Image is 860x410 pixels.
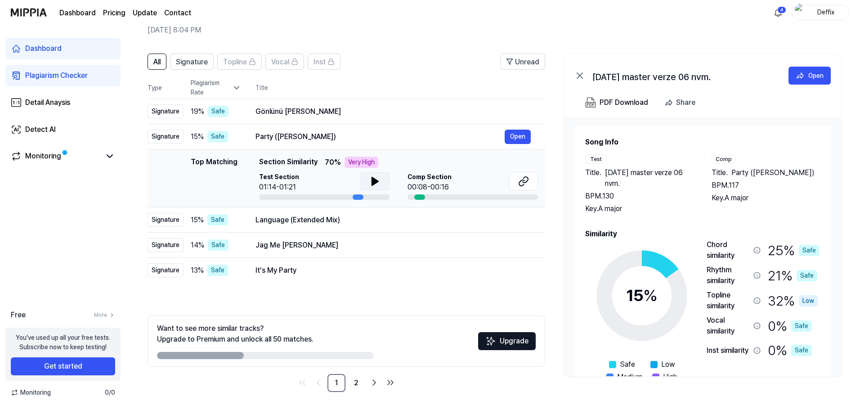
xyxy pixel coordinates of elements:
[255,240,531,251] div: Jag Me [PERSON_NAME]
[191,157,237,200] div: Top Matching
[617,372,642,383] span: Medium
[707,265,750,286] div: Rhythm similarity
[799,245,820,256] div: Safe
[345,157,378,168] div: Very High
[585,137,820,148] h2: Song Info
[25,151,61,162] div: Monitoring
[255,265,531,276] div: It's My Party
[148,213,184,227] div: Signature
[585,155,607,164] div: Test
[148,25,793,36] h2: [DATE] 8:04 PM
[259,182,299,193] div: 01:14-01:21
[133,8,157,18] a: Update
[311,375,326,390] a: Go to previous page
[478,332,536,350] button: Upgrade
[592,70,772,81] div: [DATE] master verze 06 nvm.
[103,8,125,18] a: Pricing
[148,238,184,252] div: Signature
[207,131,228,142] div: Safe
[259,157,318,168] span: Section Similarity
[265,54,304,70] button: Vocal
[11,310,26,320] span: Free
[771,5,785,20] button: 알림4
[11,357,115,375] button: Get started
[191,106,204,117] span: 19 %
[583,94,650,112] button: PDF Download
[157,323,314,345] div: Want to see more similar tracks? Upgrade to Premium and unlock all 50 matches.
[768,340,812,360] div: 0 %
[808,71,824,81] div: Open
[25,43,62,54] div: Dashboard
[223,57,247,68] span: Topline
[5,119,121,140] a: Detect AI
[327,374,345,392] a: 1
[768,290,818,311] div: 32 %
[191,265,204,276] span: 13 %
[777,6,786,14] div: 4
[170,54,214,70] button: Signature
[408,172,452,182] span: Comp Section
[768,239,820,261] div: 25 %
[585,191,694,202] div: BPM. 130
[707,290,750,311] div: Topline similarity
[707,239,750,261] div: Chord similarity
[259,172,299,182] span: Test Section
[707,345,750,356] div: Inst similarity
[564,117,842,376] a: Song InfoTestTitle.[DATE] master verze 06 nvm.BPM.130Key.A majorCompTitle.Party ([PERSON_NAME])BP...
[791,345,812,356] div: Safe
[314,57,326,68] span: Inst
[626,284,658,308] div: 15
[795,4,806,22] img: profile
[605,167,694,189] span: [DATE] master verze 06 nvm.
[600,97,648,108] div: PDF Download
[712,155,736,164] div: Comp
[148,263,184,277] div: Signature
[661,94,703,112] button: Share
[255,77,545,99] th: Title
[788,67,831,85] button: Open
[176,57,208,68] span: Signature
[207,214,228,225] div: Safe
[585,203,694,214] div: Key. A major
[16,333,110,352] div: You’ve used up all your free tests. Subscribe now to keep testing!
[712,180,820,191] div: BPM. 117
[773,7,784,18] img: 알림
[797,270,817,281] div: Safe
[11,388,51,397] span: Monitoring
[768,265,817,286] div: 21 %
[105,388,115,397] span: 0 / 0
[191,215,204,225] span: 15 %
[217,54,262,70] button: Topline
[295,375,309,390] a: Go to first page
[207,265,228,276] div: Safe
[208,106,228,117] div: Safe
[11,151,101,162] a: Monitoring
[5,38,121,59] a: Dashboard
[148,77,184,99] th: Type
[620,359,635,370] span: Safe
[808,7,843,17] div: Deffix
[585,229,820,239] h2: Similarity
[731,167,815,178] span: Party ([PERSON_NAME])
[148,54,166,70] button: All
[712,167,728,178] span: Title .
[5,92,121,113] a: Detail Anaysis
[148,374,545,392] nav: pagination
[663,372,677,383] span: High
[255,131,505,142] div: Party ([PERSON_NAME])
[712,193,820,203] div: Key. A major
[500,54,545,70] button: Unread
[792,5,849,20] button: profileDeffix
[191,131,204,142] span: 15 %
[485,336,496,347] img: Sparkles
[505,130,531,144] a: Open
[408,182,452,193] div: 00:08-00:16
[25,124,56,135] div: Detect AI
[271,57,289,68] span: Vocal
[25,97,70,108] div: Detail Anaysis
[308,54,340,70] button: Inst
[676,97,695,108] div: Share
[643,286,658,305] span: %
